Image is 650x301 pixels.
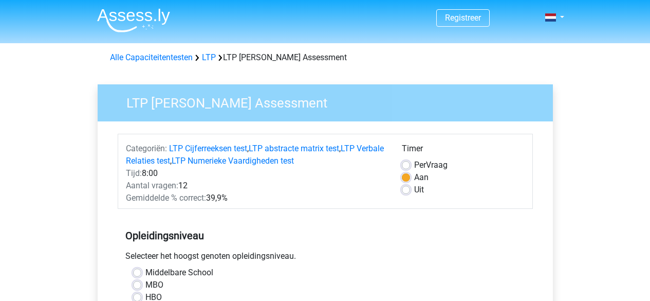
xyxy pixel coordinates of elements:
[106,51,545,64] div: LTP [PERSON_NAME] Assessment
[118,180,394,192] div: 12
[172,156,294,166] a: LTP Numerieke Vaardigheden test
[145,279,163,291] label: MBO
[97,8,170,32] img: Assessly
[414,171,429,184] label: Aan
[125,225,525,246] h5: Opleidingsniveau
[110,52,193,62] a: Alle Capaciteitentesten
[414,160,426,170] span: Per
[126,181,178,190] span: Aantal vragen:
[126,168,142,178] span: Tijd:
[414,159,448,171] label: Vraag
[118,250,533,267] div: Selecteer het hoogst genoten opleidingsniveau.
[118,167,394,180] div: 8:00
[126,144,167,153] span: Categoriën:
[169,144,247,153] a: LTP Cijferreeksen test
[202,52,216,62] a: LTP
[414,184,424,196] label: Uit
[402,143,525,159] div: Timer
[145,267,213,279] label: Middelbare School
[249,144,339,153] a: LTP abstracte matrix test
[118,192,394,204] div: 39,9%
[445,13,481,23] a: Registreer
[118,143,394,167] div: , , ,
[114,91,545,111] h3: LTP [PERSON_NAME] Assessment
[126,193,206,203] span: Gemiddelde % correct:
